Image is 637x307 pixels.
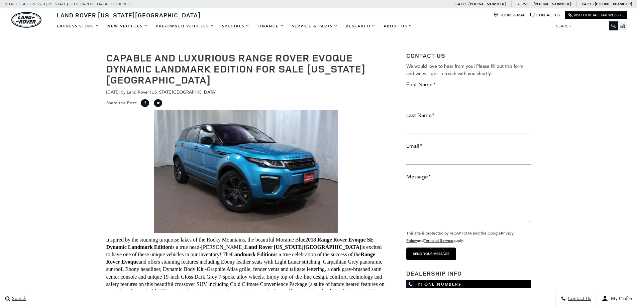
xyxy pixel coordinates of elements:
a: [PHONE_NUMBER] [595,1,632,7]
a: [PHONE_NUMBER] [534,1,571,7]
a: [PHONE_NUMBER] [468,1,506,7]
img: Land Rover [11,12,41,28]
input: Search [551,22,618,30]
label: Last Name [406,112,434,119]
label: Message [406,173,431,180]
nav: Main Navigation [53,20,416,32]
span: We would love to hear from you! Please fill out this form and we will get in touch with you shortly. [406,63,523,76]
a: Contact Us [530,13,560,18]
h1: Capable and Luxurious Range Rover Evoque Dynamic Landmark Edition For Sale [US_STATE][GEOGRAPHIC_... [106,52,386,85]
strong: Range Rover Evoque [106,252,375,265]
a: New Vehicles [103,20,152,32]
strong: Land Rover [US_STATE][GEOGRAPHIC_DATA] [245,244,361,250]
a: [STREET_ADDRESS] • [US_STATE][GEOGRAPHIC_DATA], CO 80905 [5,2,130,6]
span: [DATE] [106,90,119,95]
span: My Profile [608,296,632,302]
a: Research [342,20,380,32]
a: EXPRESS STORE [53,20,103,32]
span: Phone Numbers: [406,280,531,288]
h3: Contact Us [406,52,531,59]
a: Terms of Service [424,238,453,243]
span: Service [517,2,532,6]
label: First Name [406,81,435,88]
a: Land Rover [US_STATE][GEOGRAPHIC_DATA] [127,90,216,95]
div: Share this Post: [106,99,386,110]
span: Contact Us [566,296,591,302]
a: Finance [253,20,288,32]
a: Pre-Owned Vehicles [152,20,218,32]
span: Search [10,296,26,302]
a: About Us [380,20,416,32]
strong: Landmark Edition [231,252,274,257]
button: user-profile-menu [597,290,637,307]
small: This site is protected by reCAPTCHA and the Google and apply. [406,231,514,243]
span: Land Rover [US_STATE][GEOGRAPHIC_DATA] [57,11,201,19]
a: Service & Parts [288,20,342,32]
a: Hours & Map [494,13,525,18]
span: by [121,90,125,95]
a: land-rover [11,12,41,28]
a: Specials [218,20,253,32]
a: Visit Our Jaguar Website [568,13,624,18]
h3: Dealership Info [406,270,531,277]
a: Land Rover [US_STATE][GEOGRAPHIC_DATA] [53,11,205,19]
input: Send your message [406,248,456,260]
label: Email [406,142,422,150]
img: 2018 Range Rover Evoque Landmark Edition luxury performance SUV [154,110,338,233]
span: Sales [455,2,467,6]
span: Parts [582,2,594,6]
